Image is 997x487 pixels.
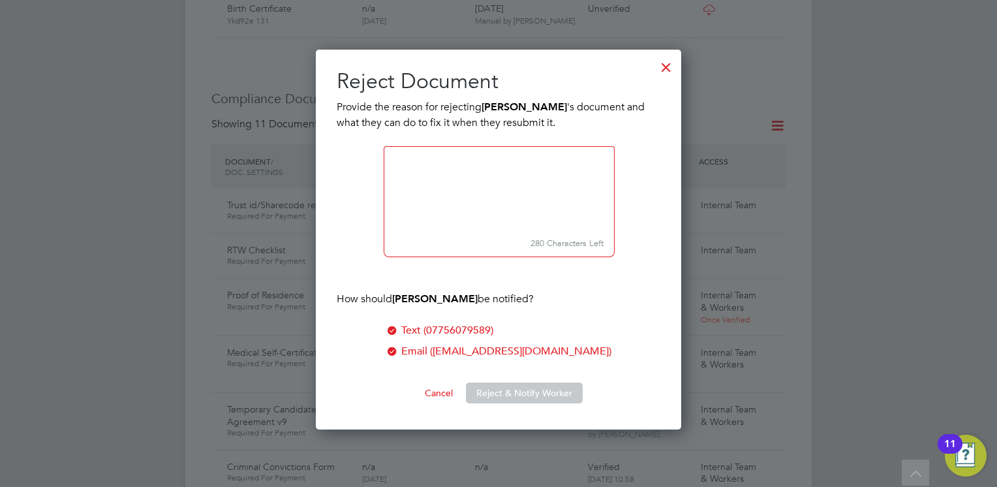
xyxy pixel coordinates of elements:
p: Provide the reason for rejecting 's document and what they can do to fix it when they resubmit it. [337,99,660,131]
button: Cancel [414,383,463,403]
b: [PERSON_NAME] [392,292,478,305]
button: Reject & Notify Worker [466,383,583,403]
p: How should be notified? [337,291,660,307]
div: Email ([EMAIL_ADDRESS][DOMAIN_NAME]) [401,343,611,359]
button: Open Resource Center, 11 new notifications [945,435,987,477]
small: 280 Characters Left [384,230,615,257]
div: Text (07756079589) [401,322,493,338]
h2: Reject Document [337,68,660,95]
b: [PERSON_NAME] [482,101,567,113]
div: 11 [944,444,956,461]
